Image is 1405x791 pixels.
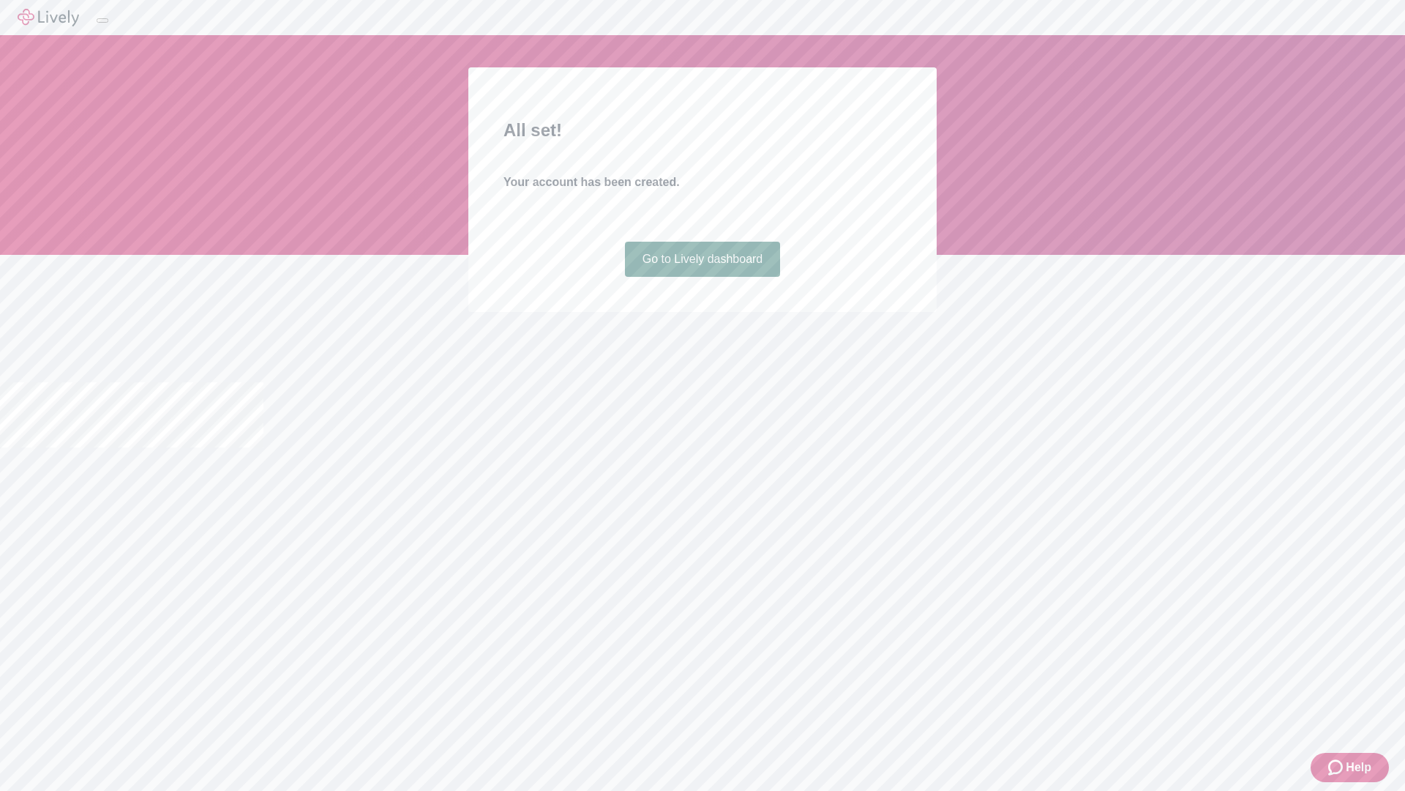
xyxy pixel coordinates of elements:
[1311,753,1389,782] button: Zendesk support iconHelp
[1346,759,1371,776] span: Help
[1328,759,1346,776] svg: Zendesk support icon
[503,174,902,191] h4: Your account has been created.
[18,9,79,26] img: Lively
[503,117,902,144] h2: All set!
[97,18,108,23] button: Log out
[625,242,781,277] a: Go to Lively dashboard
